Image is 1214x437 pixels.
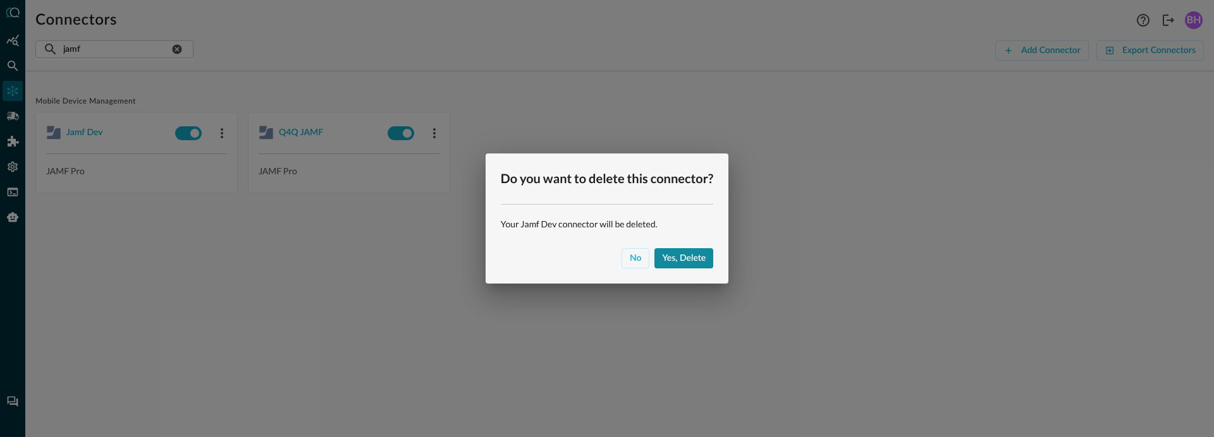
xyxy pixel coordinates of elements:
[622,248,650,268] button: No
[486,153,729,204] h2: Do you want to delete this connector?
[654,248,713,268] button: Yes, delete
[662,251,706,266] div: Yes, delete
[501,217,714,230] p: Your Jamf Dev connector will be deleted.
[630,251,642,266] div: No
